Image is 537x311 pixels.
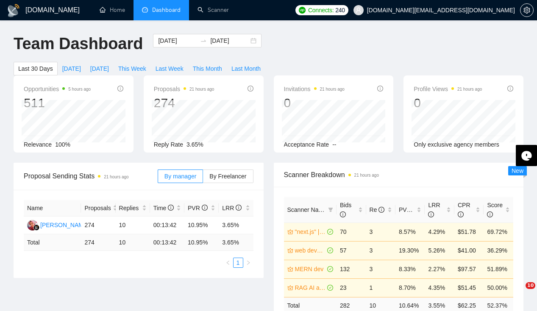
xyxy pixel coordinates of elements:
td: $41.00 [454,241,484,260]
td: 69.72% [484,222,513,241]
span: PVR [188,205,208,211]
span: user [356,7,362,13]
div: 511 [24,95,91,111]
td: 274 [81,217,115,234]
span: 240 [335,6,345,15]
td: $51.45 [454,278,484,297]
td: 23 [337,278,366,297]
button: Last 30 Days [14,62,58,75]
span: info-circle [507,86,513,92]
th: Name [24,200,81,217]
span: left [225,260,231,265]
span: Replies [119,203,140,213]
th: Proposals [81,200,115,217]
span: info-circle [202,205,208,211]
span: filter [326,203,335,216]
span: By manager [164,173,196,180]
div: 0 [414,95,482,111]
span: Bids [340,202,351,218]
span: -- [332,141,336,148]
span: check-circle [327,229,333,235]
button: right [243,258,253,268]
span: check-circle [327,247,333,253]
td: 2.27% [425,260,454,278]
a: MERN dev [295,264,326,274]
span: to [200,37,207,44]
span: CPR [458,202,470,218]
span: check-circle [327,266,333,272]
span: swap-right [200,37,207,44]
span: This Month [193,64,222,73]
td: 3.65 % [219,234,253,251]
span: Proposal Sending Stats [24,171,158,181]
li: Previous Page [223,258,233,268]
time: 21 hours ago [189,87,214,92]
h1: Team Dashboard [14,34,143,54]
span: Proposals [154,84,214,94]
span: info-circle [458,211,464,217]
td: 1 [366,278,395,297]
td: 3.65% [219,217,253,234]
td: 36.29% [484,241,513,260]
span: Re [370,206,385,213]
button: left [223,258,233,268]
td: 8.57% [395,222,425,241]
td: Total [24,234,81,251]
span: Connects: [308,6,334,15]
input: Start date [158,36,197,45]
span: Score [487,202,503,218]
td: 10.95 % [184,234,219,251]
span: info-circle [168,205,174,211]
button: [DATE] [58,62,86,75]
td: 274 [81,234,115,251]
td: 10.95% [184,217,219,234]
span: 100% [55,141,70,148]
span: check-circle [327,285,333,291]
td: 5.26% [425,241,454,260]
span: 10 [526,282,535,289]
span: info-circle [377,86,383,92]
td: 3 [366,241,395,260]
span: right [246,260,251,265]
span: Acceptance Rate [284,141,329,148]
button: This Week [114,62,151,75]
a: RAG AI assistant [295,283,326,292]
span: info-circle [236,205,242,211]
span: Last 30 Days [18,64,53,73]
a: homeHome [100,6,125,14]
span: LRR [222,205,242,211]
div: 0 [284,95,345,111]
span: crown [287,247,293,253]
li: Next Page [243,258,253,268]
div: 274 [154,95,214,111]
span: info-circle [248,86,253,92]
a: web developmnet [295,246,326,255]
span: By Freelancer [209,173,246,180]
span: crown [287,285,293,291]
span: Only exclusive agency members [414,141,499,148]
span: info-circle [487,211,493,217]
span: Dashboard [152,6,181,14]
time: 5 hours ago [68,87,91,92]
td: $97.57 [454,260,484,278]
span: This Week [118,64,146,73]
span: info-circle [340,211,346,217]
span: setting [520,7,533,14]
div: [PERSON_NAME] [40,220,89,230]
span: filter [328,207,333,212]
td: 132 [337,260,366,278]
td: 8.70% [395,278,425,297]
td: 10 [116,217,150,234]
td: 3 [366,260,395,278]
time: 21 hours ago [104,175,128,179]
span: Opportunities [24,84,91,94]
button: setting [520,3,534,17]
td: 10 [116,234,150,251]
th: Replies [116,200,150,217]
time: 21 hours ago [320,87,345,92]
span: 3.65% [186,141,203,148]
td: 00:13:42 [150,217,184,234]
span: PVR [399,206,419,213]
button: This Month [188,62,227,75]
time: 21 hours ago [354,173,379,178]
